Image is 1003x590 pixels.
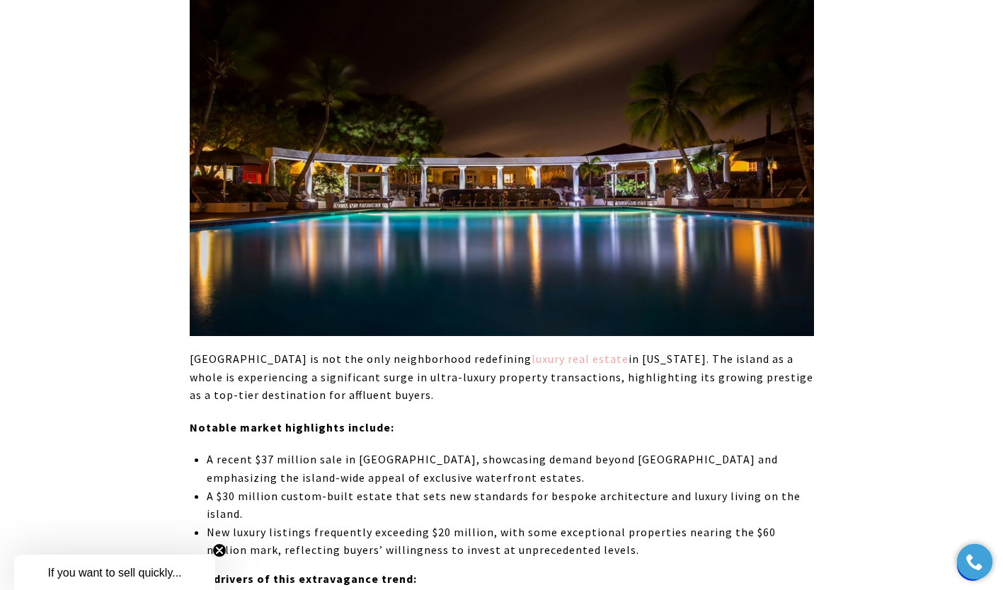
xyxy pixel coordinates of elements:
[14,555,215,590] div: If you want to sell quickly... Close teaser
[190,350,814,405] p: [GEOGRAPHIC_DATA] is not the only neighborhood redefining in [US_STATE]. The island as a whole is...
[190,420,394,434] strong: Notable market highlights include:
[212,543,227,557] button: Close teaser
[207,524,813,560] li: New luxury listings frequently exceeding $20 million, with some exceptional properties nearing th...
[47,567,181,579] span: If you want to sell quickly...
[532,352,629,366] a: luxury real estate - open in a new tab
[207,487,813,524] li: A $30 million custom-built estate that sets new standards for bespoke architecture and luxury liv...
[207,451,813,487] li: A recent $37 million sale in [GEOGRAPHIC_DATA], showcasing demand beyond [GEOGRAPHIC_DATA] and em...
[190,572,417,586] strong: Key drivers of this extravagance trend:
